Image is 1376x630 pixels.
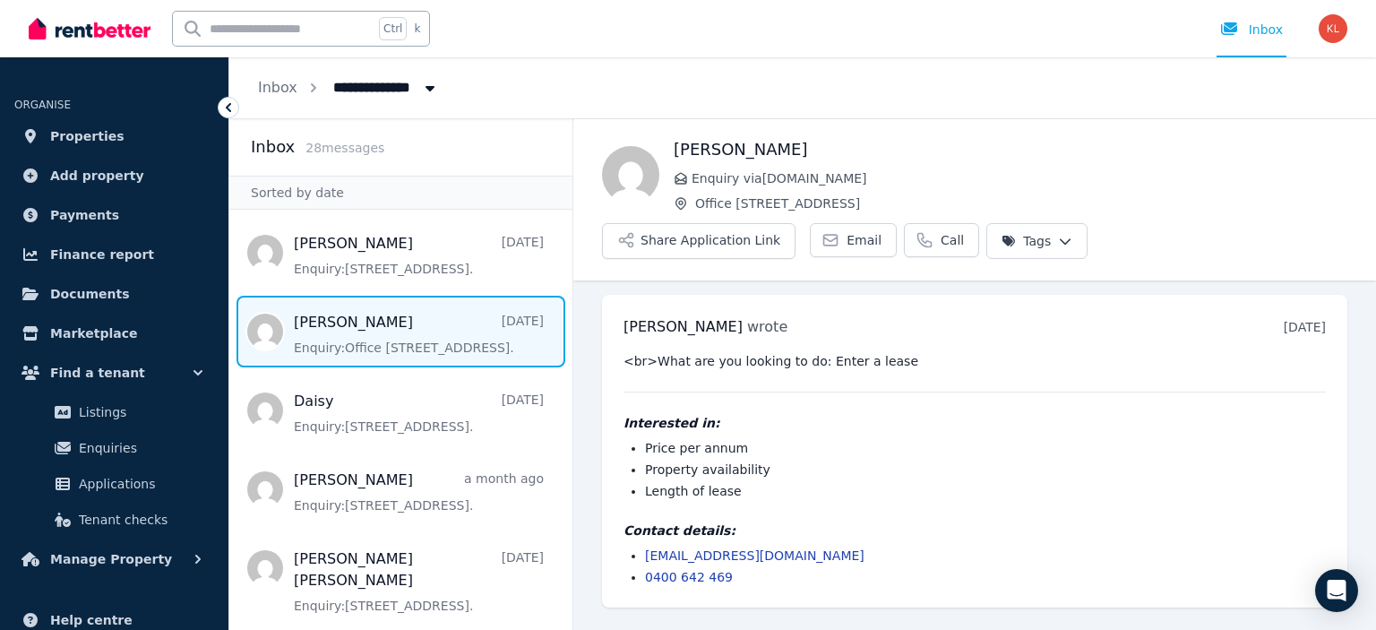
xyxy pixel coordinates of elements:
a: Documents [14,276,214,312]
span: 28 message s [305,141,384,155]
nav: Breadcrumb [229,57,468,118]
img: RentBetter [29,15,150,42]
li: Property availability [645,461,1326,479]
li: Price per annum [645,439,1326,457]
pre: <br>What are you looking to do: Enter a lease [623,352,1326,370]
h4: Interested in: [623,414,1326,432]
a: Properties [14,118,214,154]
a: [EMAIL_ADDRESS][DOMAIN_NAME] [645,548,864,563]
span: Documents [50,283,130,305]
a: [PERSON_NAME][DATE]Enquiry:[STREET_ADDRESS]. [294,233,544,278]
span: Ctrl [379,17,407,40]
span: Office [STREET_ADDRESS] [695,194,1347,212]
a: Marketplace [14,315,214,351]
button: Tags [986,223,1088,259]
a: Email [810,223,897,257]
img: Corporate Centres Tasmania [1319,14,1347,43]
h4: Contact details: [623,522,1326,539]
span: Email [847,231,881,249]
div: Open Intercom Messenger [1315,569,1358,612]
span: Properties [50,125,125,147]
span: Listings [79,401,200,423]
li: Length of lease [645,482,1326,500]
span: [PERSON_NAME] [623,318,743,335]
a: Daisy[DATE]Enquiry:[STREET_ADDRESS]. [294,391,544,436]
a: [PERSON_NAME]a month agoEnquiry:[STREET_ADDRESS]. [294,470,544,514]
span: Applications [79,473,200,495]
a: Payments [14,197,214,233]
span: wrote [747,318,787,335]
span: Finance report [50,244,154,265]
button: Find a tenant [14,355,214,391]
span: Find a tenant [50,362,145,384]
img: risden Risden Knightley [602,146,659,203]
div: Sorted by date [229,176,572,210]
a: Tenant checks [21,502,207,538]
span: k [414,22,420,36]
span: Enquiry via [DOMAIN_NAME] [692,169,1347,187]
a: Inbox [258,79,297,96]
div: Inbox [1220,21,1283,39]
span: Marketplace [50,323,137,344]
span: Payments [50,204,119,226]
a: Listings [21,394,207,430]
a: Applications [21,466,207,502]
button: Manage Property [14,541,214,577]
span: ORGANISE [14,99,71,111]
a: Add property [14,158,214,194]
button: Share Application Link [602,223,795,259]
a: [PERSON_NAME][DATE]Enquiry:Office [STREET_ADDRESS]. [294,312,544,357]
a: Enquiries [21,430,207,466]
span: Add property [50,165,144,186]
time: [DATE] [1284,320,1326,334]
span: Tenant checks [79,509,200,531]
span: Tags [1002,232,1051,250]
span: Enquiries [79,437,200,459]
span: Manage Property [50,548,172,570]
h2: Inbox [251,134,295,160]
a: Call [904,223,979,257]
a: Finance report [14,237,214,272]
span: Call [941,231,964,249]
h1: [PERSON_NAME] [674,137,1347,162]
a: [PERSON_NAME] [PERSON_NAME][DATE]Enquiry:[STREET_ADDRESS]. [294,548,544,615]
a: 0400 642 469 [645,570,733,584]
